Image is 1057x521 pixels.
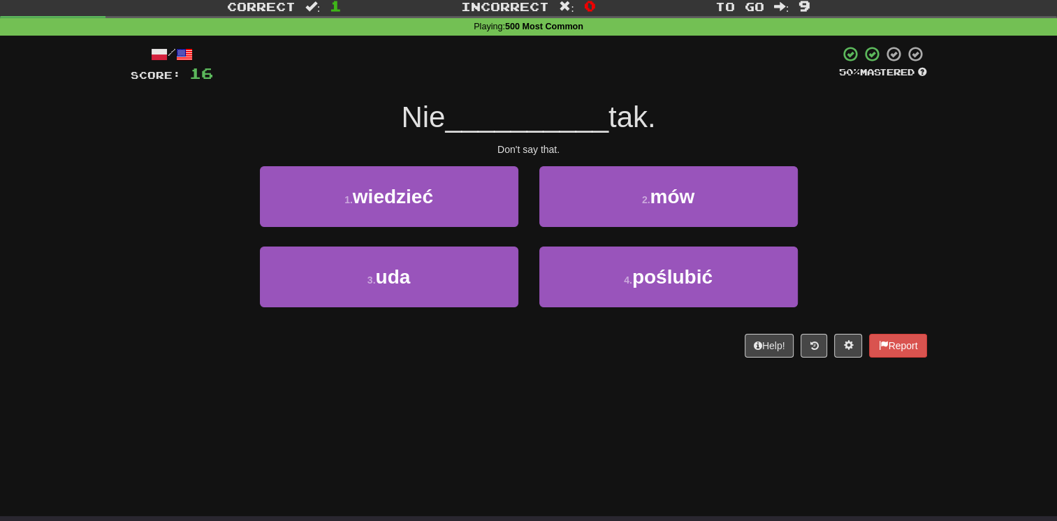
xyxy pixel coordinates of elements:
div: / [131,45,213,63]
small: 3 . [367,274,376,286]
span: 16 [189,64,213,82]
span: mów [650,186,694,207]
span: tak. [608,101,656,133]
button: Help! [745,334,794,358]
div: Don't say that. [131,142,927,156]
span: Score: [131,69,181,81]
span: : [774,1,789,13]
small: 2 . [642,194,650,205]
button: Report [869,334,926,358]
button: 4.poślubić [539,247,798,307]
button: 2.mów [539,166,798,227]
span: uda [375,266,410,288]
small: 4 . [624,274,632,286]
span: Nie [401,101,445,133]
span: : [305,1,321,13]
div: Mastered [839,66,927,79]
button: 1.wiedzieć [260,166,518,227]
span: wiedzieć [353,186,433,207]
span: : [559,1,574,13]
span: __________ [445,101,608,133]
span: poślubić [632,266,713,288]
small: 1 . [344,194,353,205]
button: Round history (alt+y) [801,334,827,358]
button: 3.uda [260,247,518,307]
span: 50 % [839,66,860,78]
strong: 500 Most Common [505,22,583,31]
